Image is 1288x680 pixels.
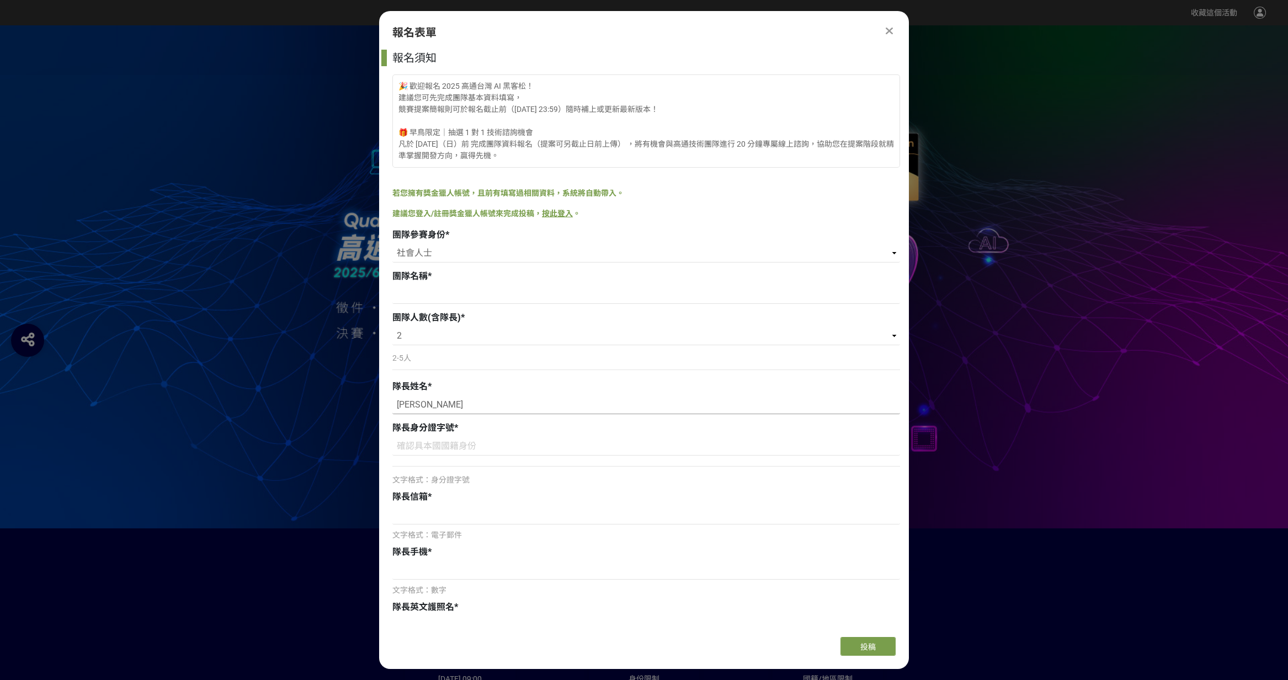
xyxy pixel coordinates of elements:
span: 團隊名稱 [392,271,428,281]
span: 投稿 [860,642,876,651]
div: 報名須知 [392,50,900,66]
span: 隊長英文護照名 [392,602,454,612]
span: 報名表單 [392,26,437,39]
span: 隊長姓名 [392,381,428,392]
span: 若您擁有獎金獵人帳號，且前有填寫過相關資料，系統將自動帶入。 [392,189,624,197]
span: 隊長信箱 [392,491,428,502]
span: 文字格式：身分證字號 [392,475,470,484]
button: 投稿 [840,637,896,656]
span: 文字格式：電子郵件 [392,531,462,539]
div: 🎉 歡迎報名 2025 高通台灣 AI 黑客松！ 建議您可先完成團隊基本資料填寫， 競賽提案簡報則可於報名截止前（[DATE] 23:59）隨時補上或更新最新版本！ 🎁 早鳥限定｜抽選 1 對 ... [392,74,900,168]
span: 團隊參賽身份 [392,229,445,240]
span: 隊長手機 [392,547,428,557]
span: 隊長身分證字號 [392,422,454,433]
input: 確認具本國國籍身份 [392,437,900,456]
p: 2-5人 [392,352,900,364]
span: 。 [573,209,581,218]
a: 按此登入 [542,209,573,218]
span: 團隊人數(含隊長) [392,312,461,323]
span: 文字格式：數字 [392,586,446,595]
span: 建議您登入/註冊獎金獵人帳號來完成投稿， [392,209,542,218]
span: 收藏這個活動 [1191,8,1237,17]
